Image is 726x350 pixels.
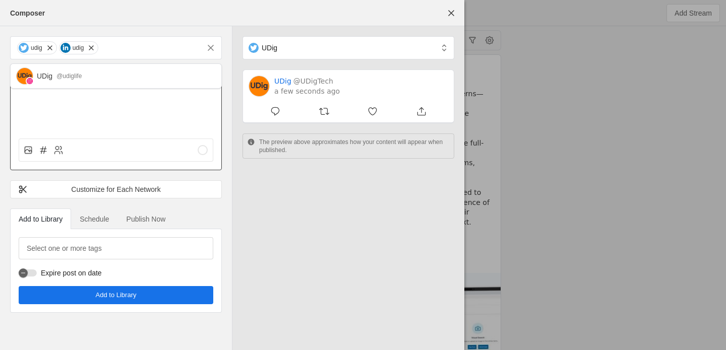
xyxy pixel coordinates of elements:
span: UDig [262,43,277,53]
button: Customize for Each Network [10,180,222,198]
div: udig [31,44,42,52]
div: udig [73,44,84,52]
span: Add to Library [19,216,63,223]
mat-label: Select one or more tags [27,242,102,254]
button: Add to Library [19,286,213,304]
button: Remove all [202,39,220,57]
span: Publish Now [127,216,166,223]
a: a few seconds ago [274,86,340,96]
a: @UDigTech [293,76,333,86]
div: @udiglife [56,71,82,81]
div: Customize for Each Network [18,184,214,194]
span: Schedule [80,216,109,223]
img: cache [17,68,33,84]
img: cache [249,76,269,96]
a: UDig [274,76,291,86]
div: UDig [37,71,52,81]
label: Expire post on date [37,268,102,278]
span: Add to Library [96,290,137,300]
p: The preview above approximates how your content will appear when published. [259,138,450,154]
div: Composer [10,8,45,18]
